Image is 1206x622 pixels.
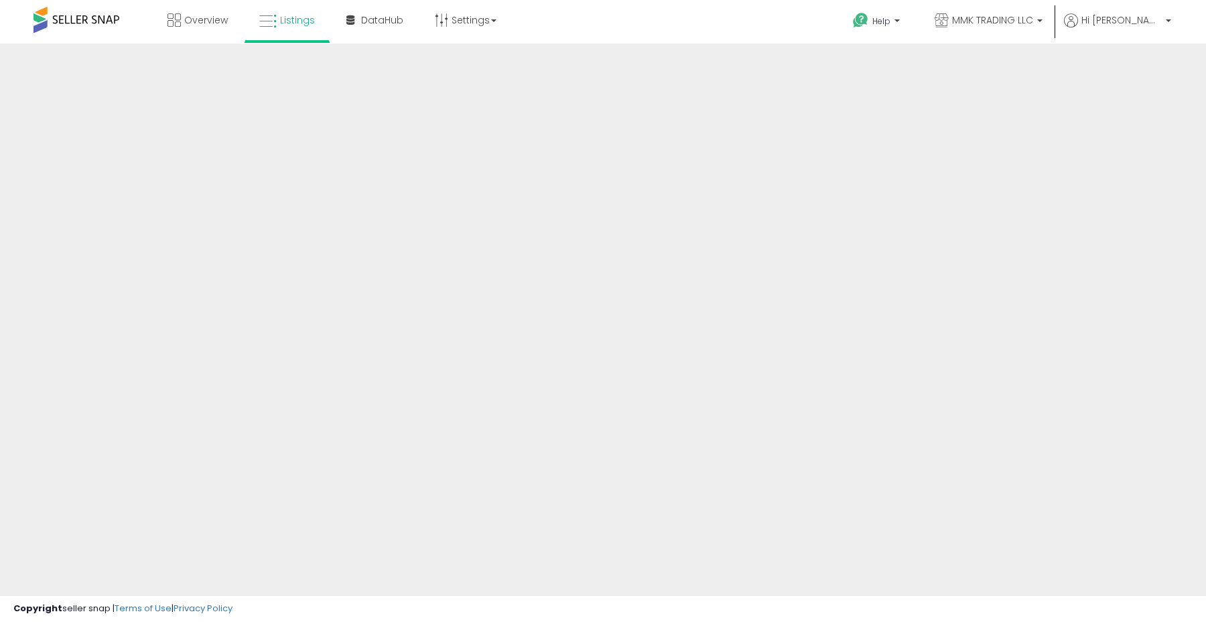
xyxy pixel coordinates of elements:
[280,13,315,27] span: Listings
[1081,13,1162,27] span: Hi [PERSON_NAME]
[872,15,890,27] span: Help
[852,12,869,29] i: Get Help
[842,2,913,44] a: Help
[361,13,403,27] span: DataHub
[952,13,1033,27] span: MMK TRADING LLC
[1064,13,1171,44] a: Hi [PERSON_NAME]
[184,13,228,27] span: Overview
